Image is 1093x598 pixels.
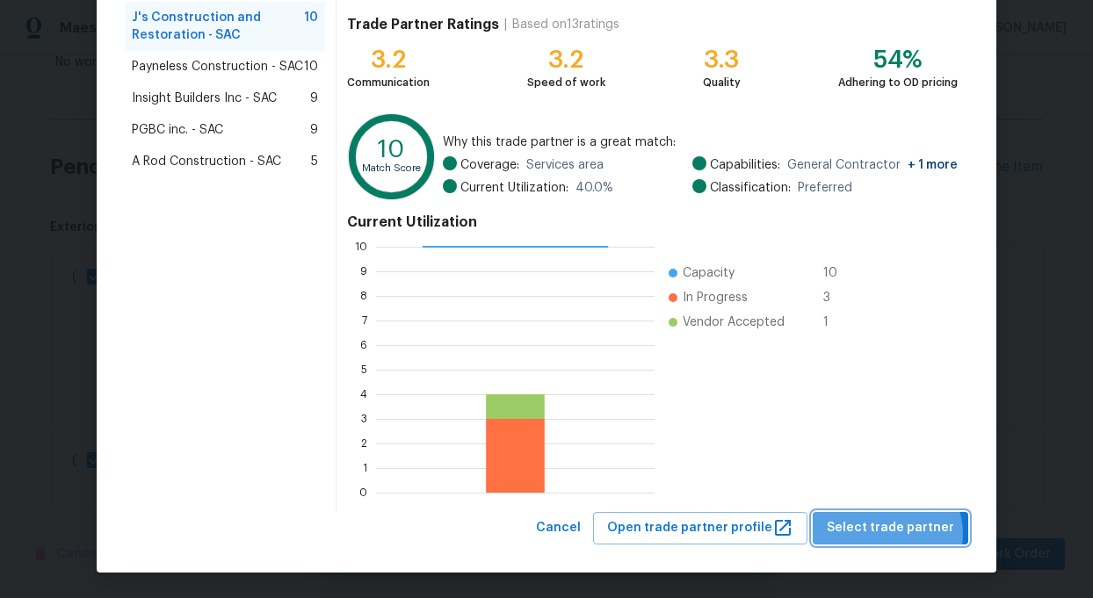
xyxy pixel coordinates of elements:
div: Quality [703,74,741,91]
span: 10 [304,9,318,44]
span: Current Utilization: [460,179,568,197]
span: + 1 more [908,159,958,171]
text: 9 [360,266,367,277]
div: Based on 13 ratings [512,16,619,33]
text: 2 [361,438,367,449]
div: Adhering to OD pricing [838,74,958,91]
span: Vendor Accepted [683,313,785,331]
span: Open trade partner profile [607,517,793,539]
span: Capabilities: [710,156,780,174]
text: 0 [359,487,367,498]
span: Why this trade partner is a great match: [443,133,958,151]
div: 3.3 [703,51,741,68]
span: Insight Builders Inc - SAC [132,90,277,107]
h4: Trade Partner Ratings [347,16,499,33]
h4: Current Utilization [347,213,958,231]
span: PGBC inc. - SAC [132,121,223,139]
span: 9 [310,121,318,139]
text: 4 [360,389,367,400]
div: 3.2 [527,51,605,68]
span: 3 [823,289,851,306]
text: 10 [355,241,367,252]
text: 5 [361,364,367,375]
span: 10 [823,264,851,282]
span: Capacity [683,264,735,282]
text: 8 [360,291,367,301]
span: A Rod Construction - SAC [132,153,281,170]
button: Open trade partner profile [593,512,807,544]
span: Cancel [536,517,581,539]
div: | [499,16,512,33]
span: General Contractor [787,156,958,174]
span: Select trade partner [827,517,954,539]
text: 3 [361,414,367,424]
text: 10 [378,137,405,162]
text: 7 [362,315,367,326]
span: Preferred [798,179,852,197]
span: J's Construction and Restoration - SAC [132,9,304,44]
div: 54% [838,51,958,68]
span: Coverage: [460,156,519,174]
span: 9 [310,90,318,107]
text: 6 [360,340,367,350]
div: 3.2 [347,51,430,68]
div: Communication [347,74,430,91]
span: 40.0 % [575,179,613,197]
span: Services area [526,156,604,174]
span: In Progress [683,289,748,306]
span: Classification: [710,179,791,197]
span: 10 [304,58,318,76]
text: Match Score [362,163,421,173]
span: Payneless Construction - SAC [132,58,303,76]
text: 1 [363,463,367,473]
span: 1 [823,313,851,331]
div: Speed of work [527,74,605,91]
span: 5 [311,153,318,170]
button: Select trade partner [813,512,968,544]
button: Cancel [529,512,588,544]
